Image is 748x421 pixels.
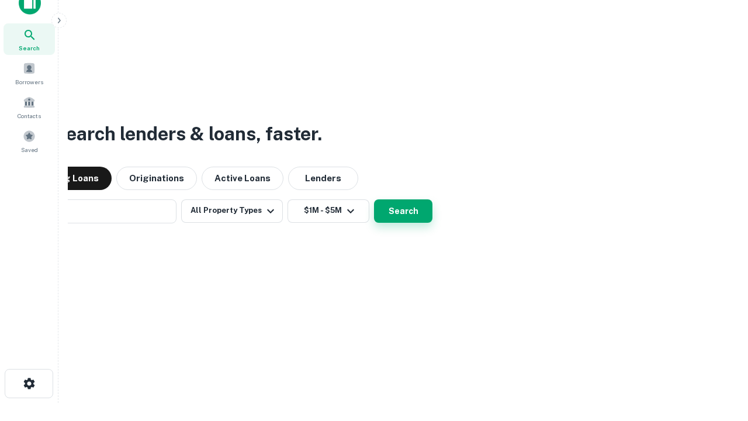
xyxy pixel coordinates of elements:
[374,199,432,223] button: Search
[690,327,748,384] iframe: Chat Widget
[4,91,55,123] a: Contacts
[15,77,43,87] span: Borrowers
[116,167,197,190] button: Originations
[53,120,322,148] h3: Search lenders & loans, faster.
[21,145,38,154] span: Saved
[288,199,369,223] button: $1M - $5M
[18,111,41,120] span: Contacts
[19,43,40,53] span: Search
[4,23,55,55] a: Search
[288,167,358,190] button: Lenders
[4,57,55,89] a: Borrowers
[181,199,283,223] button: All Property Types
[202,167,283,190] button: Active Loans
[4,125,55,157] a: Saved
